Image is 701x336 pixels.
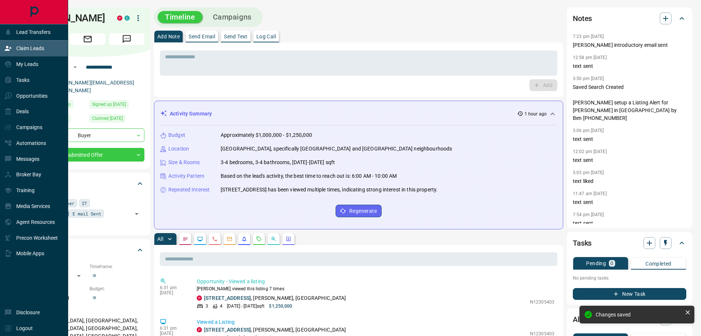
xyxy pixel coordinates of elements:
div: condos.ca [125,15,130,21]
p: [DATE] - [DATE] sqft [227,303,264,309]
div: Sat Mar 25 2023 [90,114,144,125]
p: Activity Pattern [168,172,204,180]
span: Claimed [DATE] [92,115,123,122]
p: Add Note [157,34,180,39]
p: text sent [573,135,686,143]
p: Location [168,145,189,153]
p: 4 [220,303,222,309]
button: Regenerate [336,205,382,217]
p: Areas Searched: [31,308,144,315]
p: Based on the lead's activity, the best time to reach out is: 6:00 AM - 10:00 AM [221,172,397,180]
h2: Notes [573,13,592,24]
p: 0 [610,261,613,266]
div: Changes saved [596,312,682,318]
p: [PERSON_NAME] introductory email sent [573,41,686,49]
p: 7:54 pm [DATE] [573,212,604,217]
p: Saved Search Created [PERSON_NAME] setup a Listing Alert for [PERSON_NAME] in [GEOGRAPHIC_DATA] b... [573,83,686,122]
p: Send Text [224,34,248,39]
span: Email [70,33,105,45]
p: 7:23 pm [DATE] [573,34,604,39]
p: 12:02 pm [DATE] [573,149,607,154]
p: Completed [645,261,672,266]
a: [STREET_ADDRESS] [204,295,251,301]
p: 1 hour ago [525,111,547,117]
a: [STREET_ADDRESS] [204,327,251,333]
p: 6:31 pm [160,285,186,290]
p: 12:58 pm [DATE] [573,55,607,60]
p: [PERSON_NAME] viewed this listing 7 times [197,285,554,292]
span: IT [82,200,87,207]
p: N12305403 [530,299,554,305]
p: Approximately $1,000,000 - $1,250,000 [221,131,312,139]
p: 11:47 am [DATE] [573,191,607,196]
p: [STREET_ADDRESS] has been viewed multiple times, indicating strong interest in this property. [221,186,438,194]
button: New Task [573,288,686,300]
p: text liked [573,177,686,185]
svg: Calls [212,236,218,242]
svg: Requests [256,236,262,242]
button: Open [71,63,80,72]
p: 3:06 pm [DATE] [573,128,604,133]
p: 3-4 bedrooms, 3-4 bathrooms, [DATE]-[DATE] sqft [221,159,335,166]
p: Viewed a Listing [197,318,554,326]
p: Log Call [256,34,276,39]
p: $1,250,000 [269,303,292,309]
svg: Listing Alerts [241,236,247,242]
div: property.ca [117,15,122,21]
div: Activity Summary1 hour ago [160,107,557,121]
div: Alerts [573,311,686,328]
p: text sent [573,198,686,206]
p: 6:31 pm [160,326,186,331]
p: Budget: [90,285,144,292]
p: Opportunity - Viewed a listing [197,278,554,285]
svg: Emails [227,236,232,242]
p: Repeated Interest [168,186,210,194]
p: [DATE] [160,290,186,295]
div: Tags [31,175,144,193]
p: [GEOGRAPHIC_DATA], specifically [GEOGRAPHIC_DATA] and [GEOGRAPHIC_DATA] neighbourhoods [221,145,452,153]
span: [PERSON_NAME] E mail Sent [36,210,101,217]
svg: Agent Actions [285,236,291,242]
h1: [PERSON_NAME] [31,12,106,24]
svg: Opportunities [271,236,277,242]
p: , [PERSON_NAME], [GEOGRAPHIC_DATA] [204,326,346,334]
a: [DOMAIN_NAME][EMAIL_ADDRESS][DOMAIN_NAME] [51,80,134,93]
button: Campaigns [206,11,259,23]
p: 3:50 pm [DATE] [573,76,604,81]
div: property.ca [197,295,202,301]
p: Budget [168,131,185,139]
p: 3 [206,303,208,309]
p: Send Email [189,34,215,39]
p: text sent [573,62,686,70]
p: text sent [573,156,686,164]
p: Activity Summary [170,110,212,118]
div: Sat Mar 25 2023 [90,100,144,111]
svg: Notes [182,236,188,242]
div: property.ca [197,327,202,332]
p: No pending tasks [573,273,686,284]
span: Message [109,33,144,45]
div: Tasks [573,234,686,252]
span: Signed up [DATE] [92,101,126,108]
p: All [157,236,163,242]
p: Pending [586,261,606,266]
p: Size & Rooms [168,159,200,166]
button: Open [132,209,142,219]
div: Submitted Offer [31,148,144,162]
h2: Tasks [573,237,592,249]
p: text sent [573,219,686,227]
h2: Alerts [573,314,592,325]
div: Notes [573,10,686,27]
p: , [PERSON_NAME], [GEOGRAPHIC_DATA] [204,294,346,302]
div: Buyer [31,128,144,142]
svg: Lead Browsing Activity [197,236,203,242]
p: [DATE] [160,331,186,336]
div: Criteria [31,241,144,259]
p: 5:03 pm [DATE] [573,170,604,175]
p: Timeframe: [90,263,144,270]
button: Timeline [158,11,203,23]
